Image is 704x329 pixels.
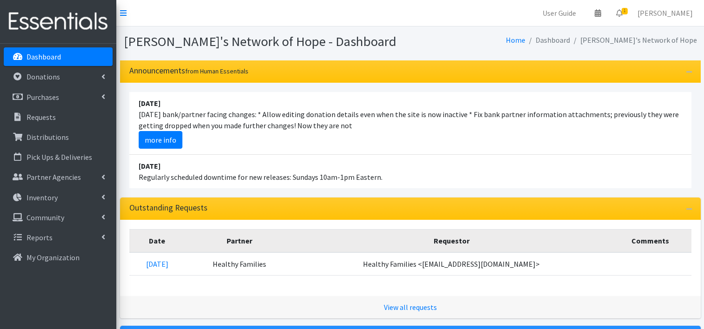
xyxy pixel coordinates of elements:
a: Pick Ups & Deliveries [4,148,113,166]
td: Healthy Families <[EMAIL_ADDRESS][DOMAIN_NAME]> [294,252,610,276]
p: Community [27,213,64,222]
a: Community [4,208,113,227]
h1: [PERSON_NAME]'s Network of Hope - Dashboard [124,33,407,50]
p: Reports [27,233,53,242]
strong: [DATE] [139,99,161,108]
a: Reports [4,228,113,247]
a: Dashboard [4,47,113,66]
p: My Organization [27,253,80,262]
th: Date [129,229,186,252]
a: My Organization [4,248,113,267]
th: Partner [185,229,294,252]
p: Donations [27,72,60,81]
li: [DATE] bank/partner facing changes: * Allow editing donation details even when the site is now in... [129,92,691,155]
a: Donations [4,67,113,86]
a: Distributions [4,128,113,146]
p: Partner Agencies [27,172,81,182]
a: View all requests [384,303,437,312]
a: User Guide [535,4,583,22]
a: Requests [4,108,113,126]
strong: [DATE] [139,161,161,171]
h3: Outstanding Requests [129,203,208,213]
h3: Announcements [129,66,248,76]
p: Inventory [27,193,58,202]
p: Requests [27,112,56,122]
th: Comments [609,229,691,252]
td: Healthy Families [185,252,294,276]
small: from Human Essentials [185,67,248,75]
span: 1 [622,8,628,14]
li: Regularly scheduled downtime for new releases: Sundays 10am-1pm Eastern. [129,155,691,188]
a: [PERSON_NAME] [630,4,700,22]
a: Partner Agencies [4,168,113,186]
a: Inventory [4,188,113,207]
a: Purchases [4,88,113,106]
a: [DATE] [146,259,168,269]
li: Dashboard [525,33,570,47]
th: Requestor [294,229,610,252]
a: more info [139,131,182,149]
p: Purchases [27,92,59,102]
img: HumanEssentials [4,6,113,37]
p: Distributions [27,132,69,142]
li: [PERSON_NAME]'s Network of Hope [570,33,697,47]
a: Home [506,35,525,45]
p: Dashboard [27,52,61,61]
p: Pick Ups & Deliveries [27,152,92,162]
a: 1 [609,4,630,22]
